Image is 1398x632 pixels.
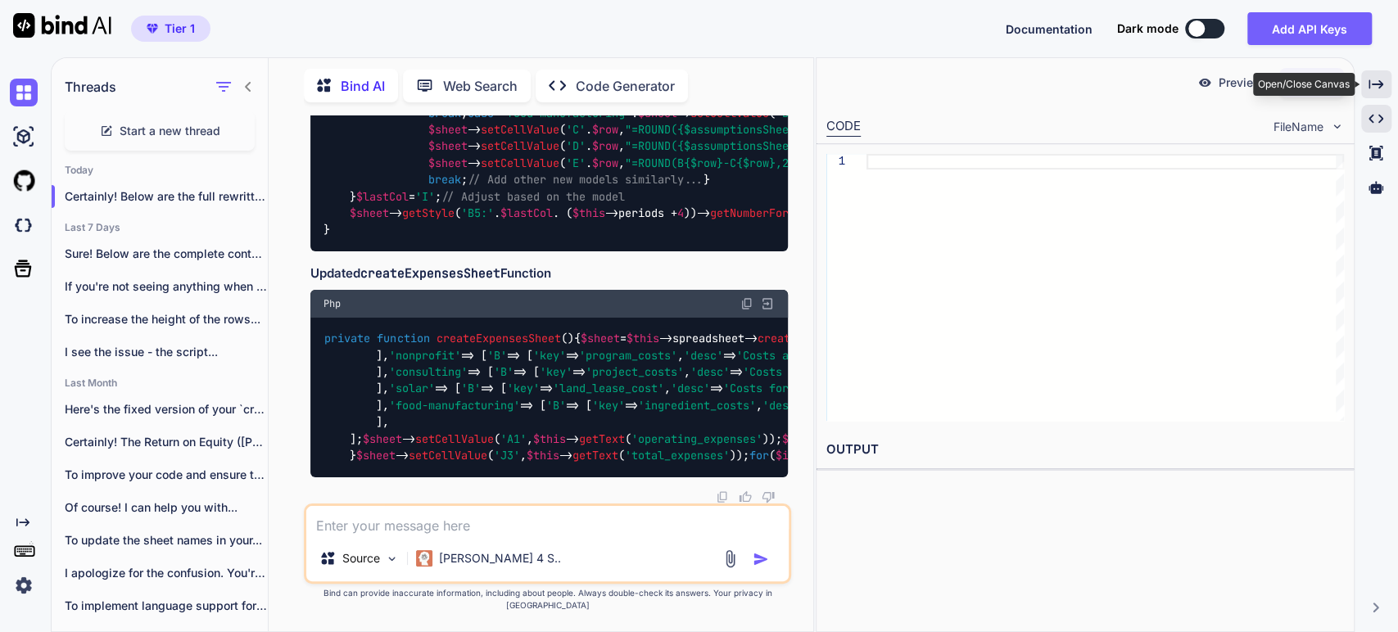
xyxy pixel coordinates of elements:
span: {$assumptionsSheet} [677,122,802,137]
p: If you're not seeing anything when you... [65,278,268,295]
span: setCellValue [409,448,487,463]
img: Claude 4 Sonnet [416,550,432,567]
img: darkCloudIdeIcon [10,211,38,239]
span: $this [572,205,605,220]
span: $sheet [350,205,389,220]
span: $sheet [428,122,468,137]
span: 'key' [507,381,540,396]
span: 'A1' [500,431,527,446]
img: icon [753,551,769,567]
img: githubLight [10,167,38,195]
span: $this [626,332,658,346]
button: Documentation [1006,20,1093,38]
img: preview [1197,75,1212,90]
span: Documentation [1006,22,1093,36]
span: Start a new thread [120,123,220,139]
span: 'project_costs' [586,364,684,379]
span: 'program_costs' [579,348,677,363]
div: Open/Close Canvas [1253,73,1355,96]
span: $sheet [356,448,396,463]
h2: Last 7 Days [52,221,268,234]
p: Code Generator [576,76,675,96]
span: $this [533,431,566,446]
span: getText [572,448,618,463]
span: 'B' [487,348,507,363]
p: Bind AI [341,76,385,96]
span: Php [323,297,341,310]
p: To improve your code and ensure that... [65,467,268,483]
span: 'desc' [684,348,723,363]
span: 'I' [415,189,435,204]
span: 'B' [461,381,481,396]
span: 'Costs for land leases.' [723,381,880,396]
span: $row [592,156,618,170]
span: 'J3' [494,448,520,463]
span: 'nonprofit' [389,348,461,363]
span: 'C' [566,122,586,137]
span: FileName [1274,119,1323,135]
span: getStyle [402,205,455,220]
p: To implement language support for this line,... [65,598,268,614]
span: 'B5:' [461,205,494,220]
span: function [377,332,429,346]
span: 4 [677,205,684,220]
span: 'key' [540,364,572,379]
span: 'D' [566,139,586,154]
p: [PERSON_NAME] 4 S.. [439,550,561,567]
img: dislike [762,490,775,503]
button: Add API Keys [1247,12,1372,45]
img: copy [716,490,729,503]
img: Bind AI [13,13,111,38]
span: setCellValue [481,139,559,154]
h1: Threads [65,77,116,97]
span: $row [592,122,618,137]
span: "=ROUND(B -C ,2)" [625,156,802,170]
span: $sheet [782,431,821,446]
span: getText [579,431,625,446]
p: To increase the height of the rows... [65,311,268,327]
span: 'solar' [389,381,435,396]
span: $row [592,139,618,154]
p: Source [342,550,380,567]
img: chevron down [1330,120,1344,133]
span: $lastCol [500,205,553,220]
div: 1 [826,154,845,169]
span: 'Costs associated with programs.' [736,348,952,363]
span: {$assumptionsSheet} [677,139,802,154]
img: premium [147,24,158,34]
button: premiumTier 1 [131,16,210,42]
img: like [739,490,752,503]
img: Pick Models [385,552,399,566]
span: for [749,448,769,463]
span: getNumberFormat [710,205,808,220]
img: chat [10,79,38,106]
p: Preview [1219,74,1263,91]
span: private [324,332,370,346]
span: $lastCol [356,189,409,204]
p: Web Search [443,76,518,96]
span: $i [776,448,789,463]
div: CODE [826,117,861,137]
img: attachment [721,549,740,568]
h2: Today [52,164,268,177]
p: I apologize for the confusion. You're right,... [65,565,268,581]
span: 'B' [546,398,566,413]
span: 'Costs associated with specific projects.' [743,364,1018,379]
span: 'ingredient_costs' [638,398,756,413]
span: 'food-manufacturing' [389,398,520,413]
p: Of course! I can help you with... [65,499,268,516]
img: Open in Browser [760,296,775,311]
span: 'total_expenses' [625,448,730,463]
span: {$row} [736,156,776,170]
span: 'key' [592,398,625,413]
span: break [428,173,461,187]
p: Here's the fixed version of your `createSensitivityAnalysisSheet`... [65,401,268,418]
span: Tier 1 [165,20,195,37]
span: 'E' [566,156,586,170]
span: Dark mode [1117,20,1179,37]
p: To update the sheet names in your... [65,532,268,548]
p: Certainly! Below are the full rewritten `createIncomeSheet`... [65,188,268,205]
h2: Last Month [52,377,268,390]
span: 'key' [533,348,566,363]
span: 'consulting' [389,364,468,379]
